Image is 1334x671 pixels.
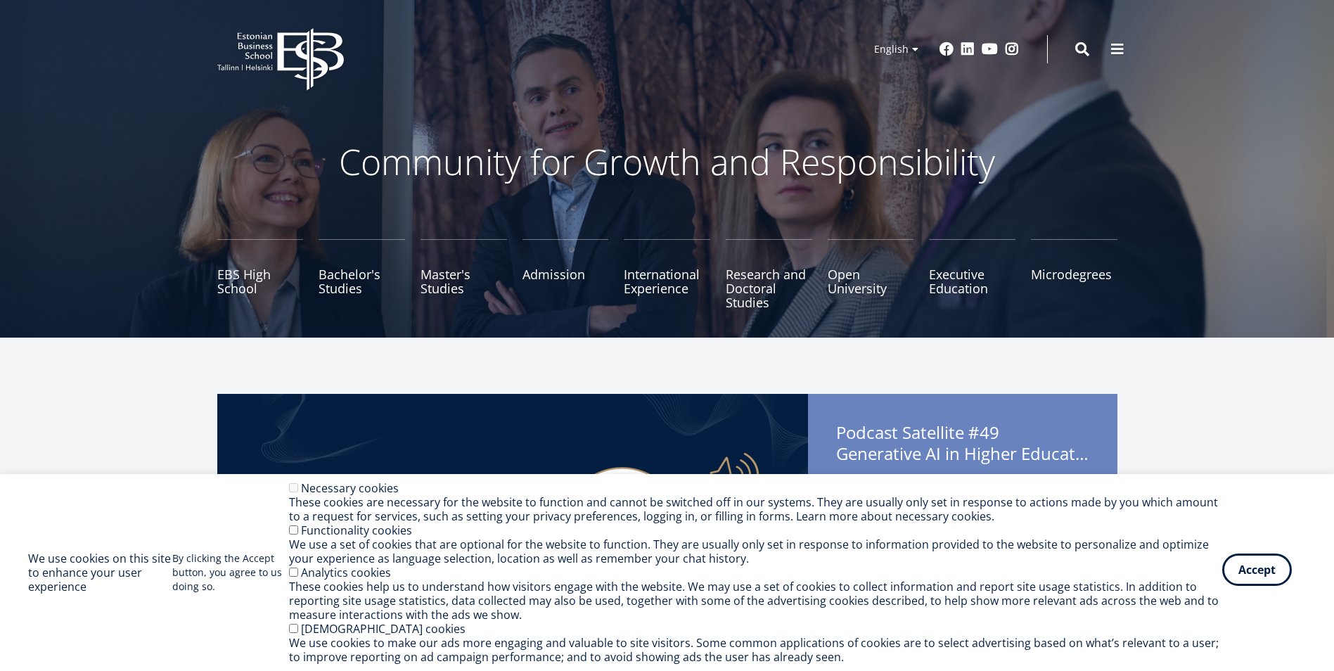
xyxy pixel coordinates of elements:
[289,580,1222,622] div: These cookies help us to understand how visitors engage with the website. We may use a set of coo...
[289,636,1222,664] div: We use cookies to make our ads more engaging and valuable to site visitors. Some common applicati...
[301,480,399,496] label: Necessary cookies
[289,537,1222,565] div: We use a set of cookies that are optional for the website to function. They are usually only set ...
[319,239,405,309] a: Bachelor's Studies
[172,551,289,594] p: By clicking the Accept button, you agree to us doing so.
[1222,554,1292,586] button: Accept
[1031,239,1117,309] a: Microdegrees
[301,523,412,538] label: Functionality cookies
[301,565,391,580] label: Analytics cookies
[961,42,975,56] a: Linkedin
[836,443,1089,464] span: Generative AI in Higher Education: The Good, the Bad, and the Ugly
[217,394,808,661] img: Satellite #49
[295,141,1040,183] p: Community for Growth and Responsibility
[836,422,1089,468] span: Podcast Satellite #49
[726,239,812,309] a: Research and Doctoral Studies
[836,471,1089,559] span: In this episode, we dive into the book Generative AI in Higher Education: The Good, the Bad, and ...
[929,239,1015,309] a: Executive Education
[28,551,172,594] h2: We use cookies on this site to enhance your user experience
[982,42,998,56] a: Youtube
[301,621,466,637] label: [DEMOGRAPHIC_DATA] cookies
[217,239,304,309] a: EBS High School
[421,239,507,309] a: Master's Studies
[289,495,1222,523] div: These cookies are necessary for the website to function and cannot be switched off in our systems...
[828,239,914,309] a: Open University
[1005,42,1019,56] a: Instagram
[624,239,710,309] a: International Experience
[522,239,609,309] a: Admission
[939,42,954,56] a: Facebook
